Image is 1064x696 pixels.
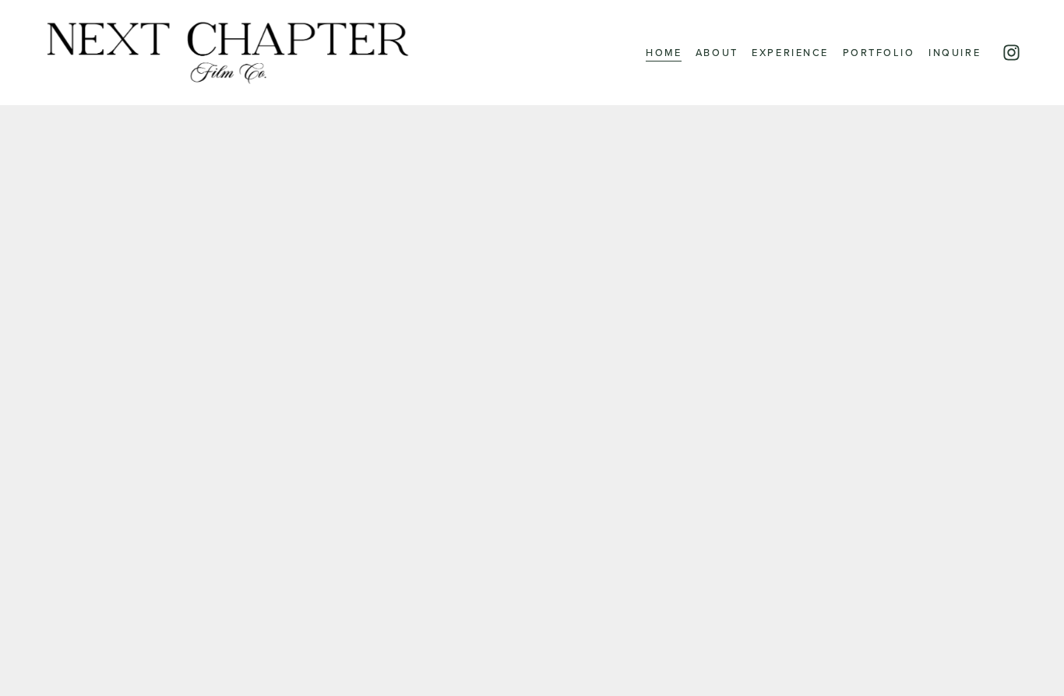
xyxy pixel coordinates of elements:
a: Instagram [1002,43,1021,62]
a: Home [646,43,682,62]
a: Experience [752,43,828,62]
a: Inquire [928,43,981,62]
a: About [696,43,738,62]
a: Portfolio [843,43,915,62]
img: Next Chapter Film Co. [43,19,413,86]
